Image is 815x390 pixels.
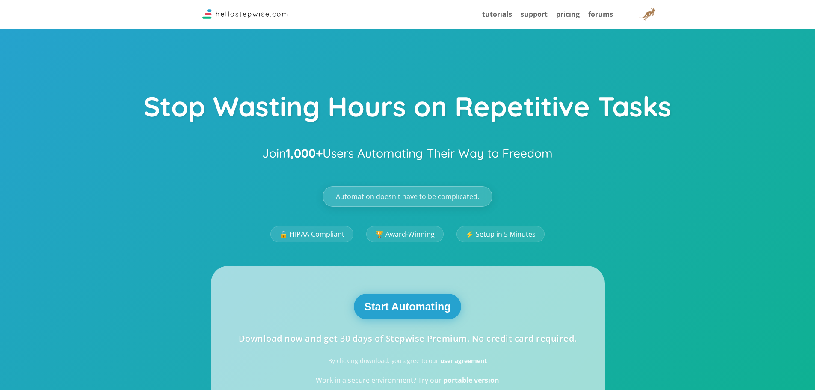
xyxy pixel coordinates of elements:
a: tutorials [482,9,512,19]
a: pricing [556,9,580,19]
a: portable version [443,375,499,385]
div: Download now and get 30 days of Stepwise Premium. No credit card required. [239,334,577,343]
strong: 1,000+ [286,146,323,161]
button: Start Automating [354,294,462,319]
h1: Stop Wasting Hours on Repetitive Tasks [144,91,671,128]
h2: Join Users Automating Their Way to Freedom [262,142,553,165]
div: Work in a secure environment? Try our [316,377,499,384]
img: Logo [202,9,288,19]
a: support [521,9,548,19]
span: Automation doesn't have to be complicated. [336,193,479,200]
img: User Avatar [637,4,658,25]
a: forums [588,9,613,19]
div: By clicking download, you agree to our [328,358,487,364]
a: ⚡ Setup in 5 Minutes [456,226,545,242]
a: 🏆 Award-Winning [366,226,444,242]
a: 🔒 HIPAA Compliant [270,226,353,242]
a: Stepwise [202,12,288,21]
a: user agreement [440,357,487,365]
